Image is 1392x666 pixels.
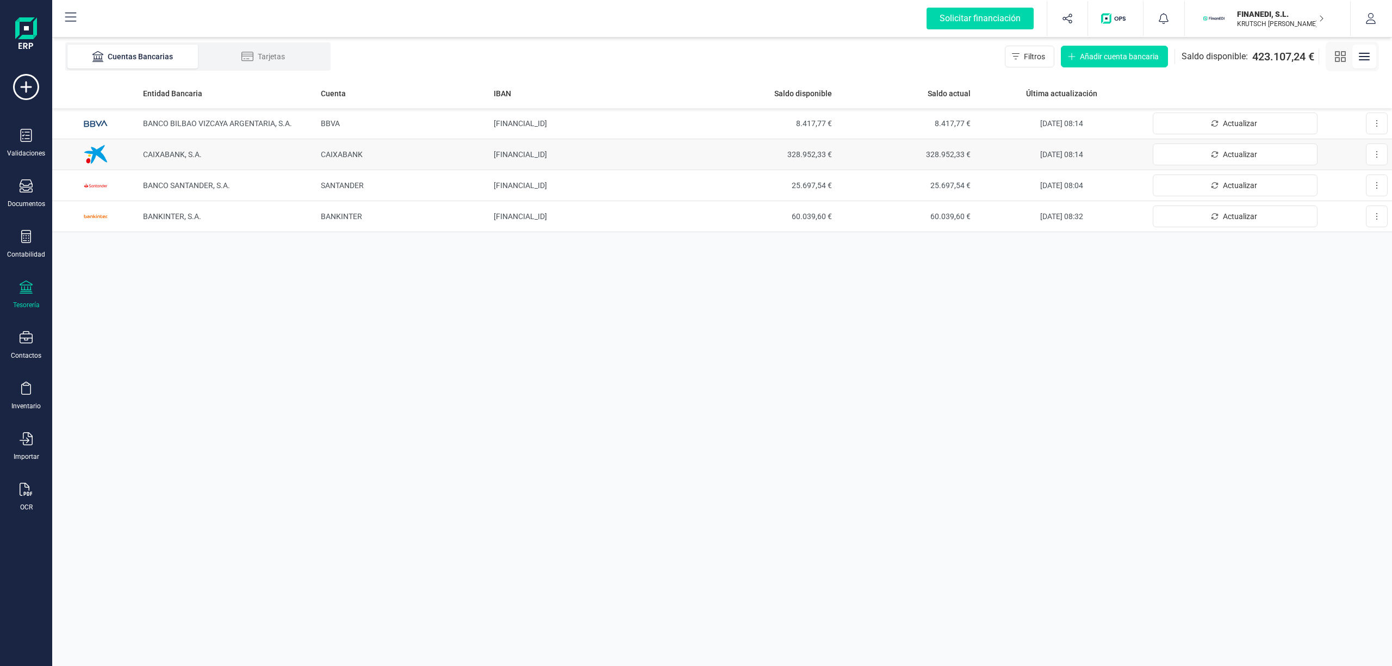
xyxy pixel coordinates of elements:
span: SANTANDER [321,181,364,190]
div: Inventario [11,402,41,410]
span: [DATE] 08:32 [1040,212,1083,221]
img: Logo de OPS [1101,13,1130,24]
div: Cuentas Bancarias [89,51,176,62]
button: Actualizar [1153,113,1318,134]
span: Última actualización [1026,88,1097,99]
button: Actualizar [1153,175,1318,196]
div: OCR [20,503,33,512]
img: Imagen de BANCO BILBAO VIZCAYA ARGENTARIA, S.A. [79,107,112,140]
span: BANKINTER, S.A. [143,212,201,221]
div: Tarjetas [220,51,307,62]
td: [FINANCIAL_ID] [489,201,698,232]
span: Saldo actual [928,88,971,99]
button: Actualizar [1153,144,1318,165]
td: [FINANCIAL_ID] [489,139,698,170]
td: [FINANCIAL_ID] [489,170,698,201]
p: FINANEDI, S.L. [1237,9,1324,20]
span: 25.697,54 € [702,180,832,191]
div: Documentos [8,200,45,208]
span: 8.417,77 € [841,118,971,129]
span: CAIXABANK [321,150,363,159]
span: Cuenta [321,88,346,99]
span: Saldo disponible: [1182,50,1248,63]
div: Contactos [11,351,41,360]
span: CAIXABANK, S.A. [143,150,202,159]
button: Filtros [1005,46,1054,67]
span: Actualizar [1223,180,1257,191]
span: Añadir cuenta bancaria [1080,51,1159,62]
span: BBVA [321,119,340,128]
span: [DATE] 08:04 [1040,181,1083,190]
span: 25.697,54 € [841,180,971,191]
span: BANCO BILBAO VIZCAYA ARGENTARIA, S.A. [143,119,292,128]
img: Imagen de CAIXABANK, S.A. [79,138,112,171]
span: 423.107,24 € [1252,49,1314,64]
img: Imagen de BANKINTER, S.A. [79,200,112,233]
span: Actualizar [1223,211,1257,222]
td: [FINANCIAL_ID] [489,108,698,139]
button: Añadir cuenta bancaria [1061,46,1168,67]
p: KRUTSCH [PERSON_NAME] [1237,20,1324,28]
div: Contabilidad [7,250,45,259]
span: Actualizar [1223,118,1257,129]
span: Entidad Bancaria [143,88,202,99]
span: Filtros [1024,51,1045,62]
span: BANKINTER [321,212,362,221]
span: Saldo disponible [774,88,832,99]
button: Solicitar financiación [913,1,1047,36]
span: 60.039,60 € [702,211,832,222]
div: Validaciones [7,149,45,158]
span: BANCO SANTANDER, S.A. [143,181,230,190]
button: Logo de OPS [1095,1,1136,36]
span: Actualizar [1223,149,1257,160]
span: [DATE] 08:14 [1040,119,1083,128]
span: IBAN [494,88,511,99]
div: Importar [14,452,39,461]
img: Imagen de BANCO SANTANDER, S.A. [79,169,112,202]
button: FIFINANEDI, S.L.KRUTSCH [PERSON_NAME] [1198,1,1337,36]
button: Actualizar [1153,206,1318,227]
div: Solicitar financiación [927,8,1034,29]
span: [DATE] 08:14 [1040,150,1083,159]
span: 8.417,77 € [702,118,832,129]
div: Tesorería [13,301,40,309]
span: 328.952,33 € [841,149,971,160]
span: 60.039,60 € [841,211,971,222]
span: 328.952,33 € [702,149,832,160]
img: Logo Finanedi [15,17,37,52]
img: FI [1202,7,1226,30]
